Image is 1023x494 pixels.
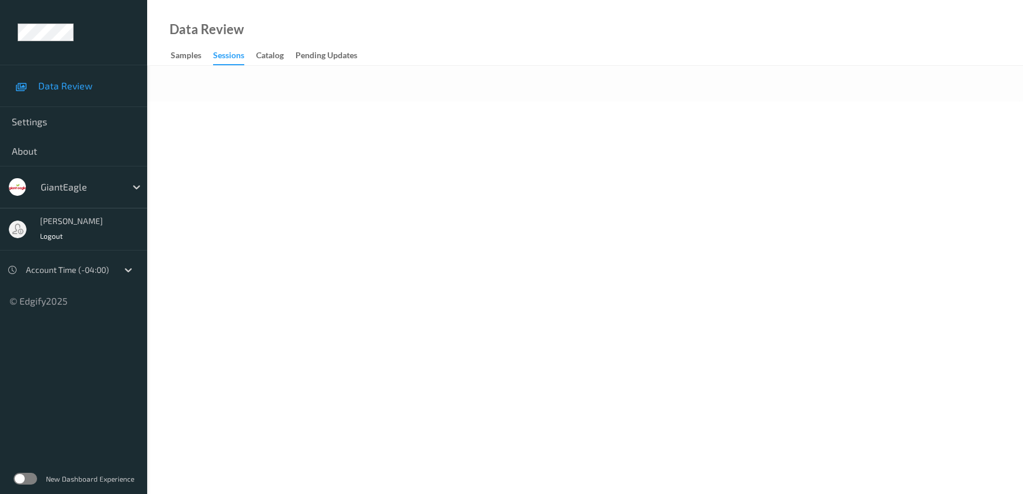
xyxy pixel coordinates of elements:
div: Catalog [256,49,284,64]
a: Pending Updates [295,48,369,64]
a: Sessions [213,48,256,65]
div: Pending Updates [295,49,357,64]
a: Samples [171,48,213,64]
a: Catalog [256,48,295,64]
div: Samples [171,49,201,64]
div: Data Review [170,24,244,35]
div: Sessions [213,49,244,65]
